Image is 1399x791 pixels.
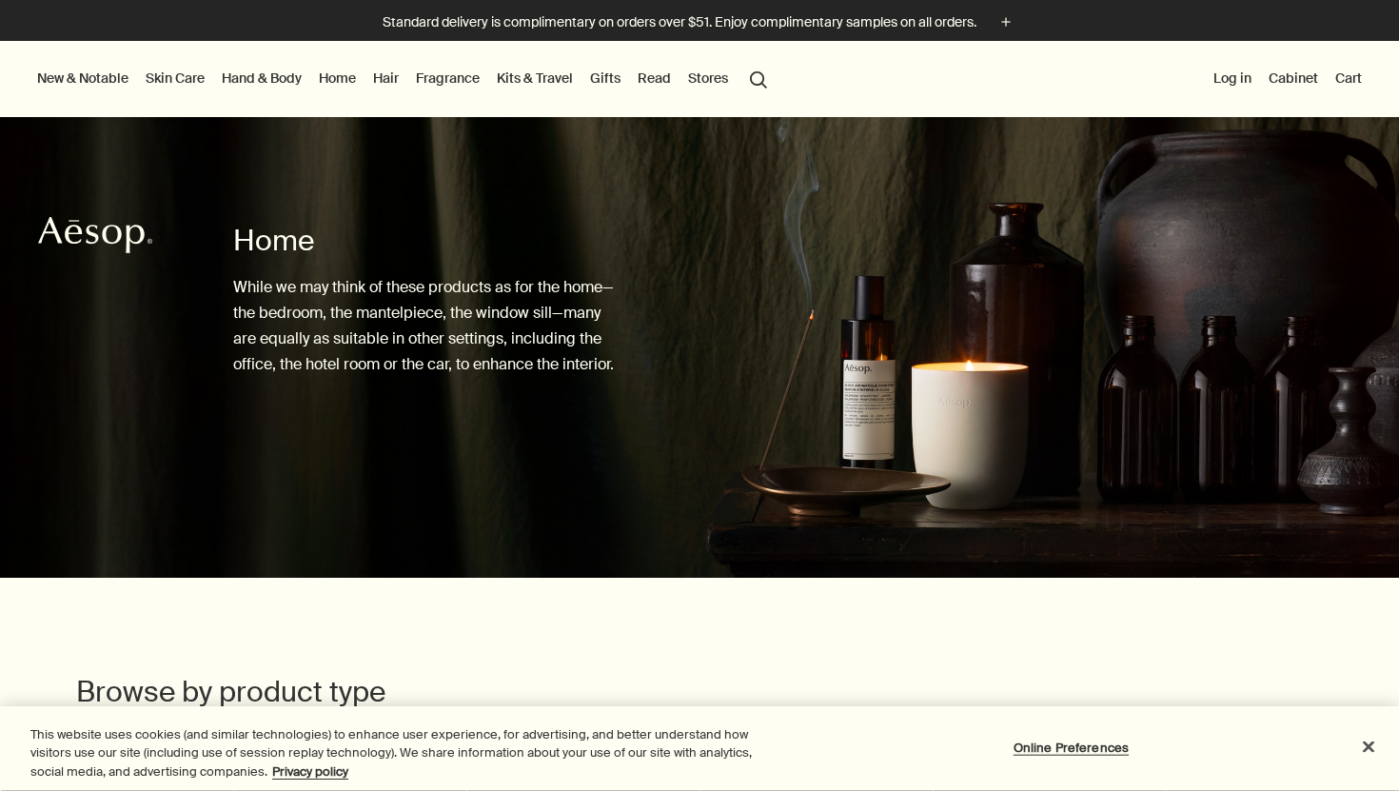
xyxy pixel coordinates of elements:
a: Skin Care [142,66,208,90]
button: Cart [1331,66,1366,90]
p: Standard delivery is complimentary on orders over $51. Enjoy complimentary samples on all orders. [383,12,976,32]
button: New & Notable [33,66,132,90]
button: Online Preferences, Opens the preference center dialog [1012,728,1131,766]
svg: Aesop [38,216,152,254]
a: Kits & Travel [493,66,577,90]
a: Gifts [586,66,624,90]
a: Home [315,66,360,90]
nav: primary [33,41,776,117]
button: Standard delivery is complimentary on orders over $51. Enjoy complimentary samples on all orders. [383,11,1016,33]
a: Aesop [33,211,157,264]
h1: Home [233,222,623,260]
button: Stores [684,66,732,90]
button: Log in [1210,66,1255,90]
a: More information about your privacy, opens in a new tab [272,763,348,780]
a: Read [634,66,675,90]
button: Open search [741,60,776,96]
button: Close [1348,725,1389,767]
a: Cabinet [1265,66,1322,90]
h2: Browse by product type [76,673,492,711]
nav: supplementary [1210,41,1366,117]
a: Hand & Body [218,66,305,90]
a: Fragrance [412,66,483,90]
a: Hair [369,66,403,90]
p: While we may think of these products as for the home—the bedroom, the mantelpiece, the window sil... [233,274,623,378]
div: This website uses cookies (and similar technologies) to enhance user experience, for advertising,... [30,725,770,781]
